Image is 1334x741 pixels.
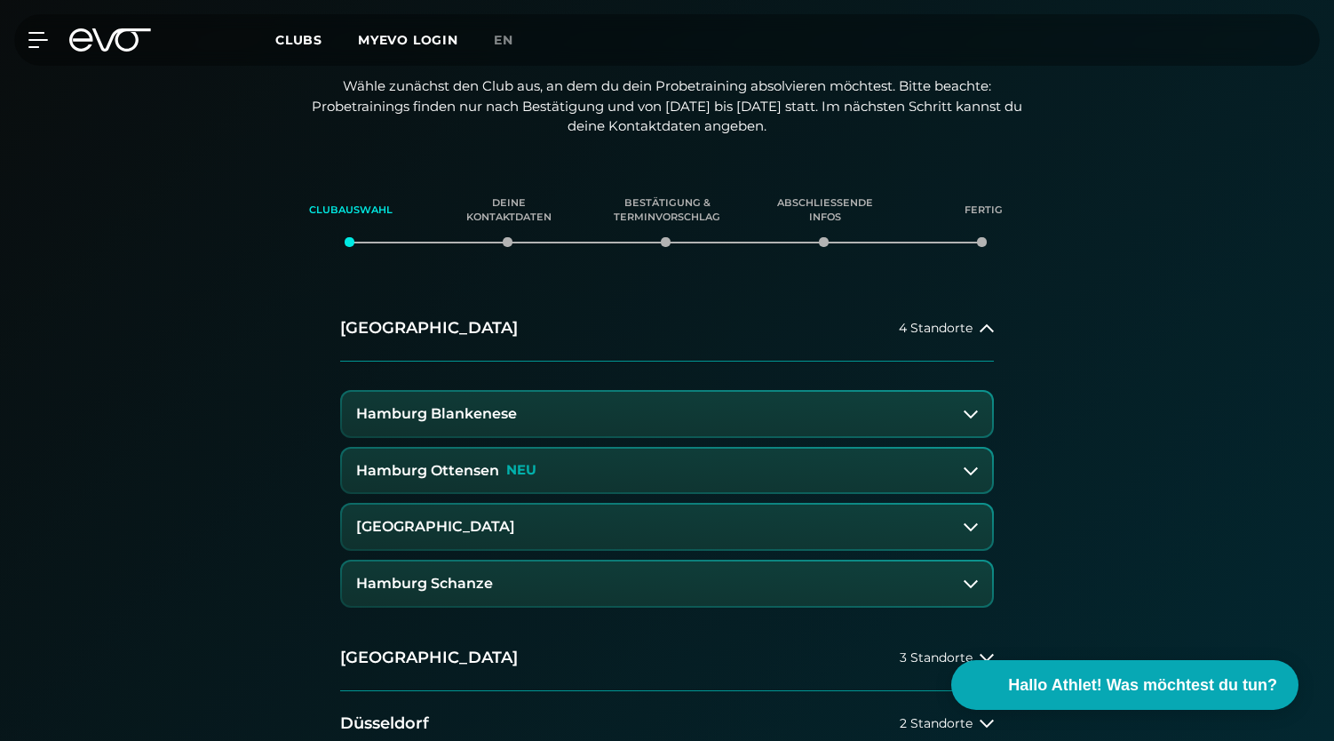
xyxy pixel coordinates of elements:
span: 3 Standorte [900,651,973,665]
h2: Düsseldorf [340,713,429,735]
span: Clubs [275,32,322,48]
button: Hallo Athlet! Was möchtest du tun? [951,660,1298,710]
div: Abschließende Infos [768,187,882,235]
span: 4 Standorte [899,322,973,335]
div: Clubauswahl [294,187,408,235]
p: NEU [506,463,536,478]
h3: [GEOGRAPHIC_DATA] [356,519,515,535]
div: Deine Kontaktdaten [452,187,566,235]
button: [GEOGRAPHIC_DATA]4 Standorte [340,296,994,362]
button: [GEOGRAPHIC_DATA]3 Standorte [340,625,994,691]
a: en [494,30,535,51]
a: MYEVO LOGIN [358,32,458,48]
h2: [GEOGRAPHIC_DATA] [340,647,518,669]
h3: Hamburg Schanze [356,576,493,592]
div: Fertig [926,187,1040,235]
span: en [494,32,513,48]
a: Clubs [275,31,358,48]
button: Hamburg Schanze [342,562,992,606]
h3: Hamburg Blankenese [356,406,517,422]
h3: Hamburg Ottensen [356,463,499,479]
p: Wähle zunächst den Club aus, an dem du dein Probetraining absolvieren möchtest. Bitte beachte: Pr... [312,76,1022,137]
button: [GEOGRAPHIC_DATA] [342,505,992,549]
button: Hamburg Blankenese [342,392,992,436]
span: 2 Standorte [900,717,973,730]
button: Hamburg OttensenNEU [342,449,992,493]
div: Bestätigung & Terminvorschlag [610,187,724,235]
h2: [GEOGRAPHIC_DATA] [340,317,518,339]
span: Hallo Athlet! Was möchtest du tun? [1008,673,1277,697]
